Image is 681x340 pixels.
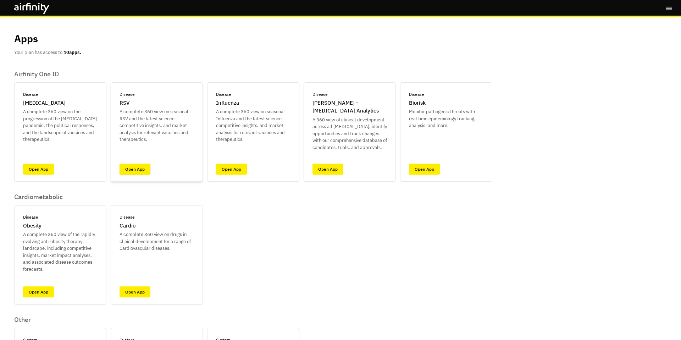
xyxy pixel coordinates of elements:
p: A complete 360 view of the rapidly evolving anti-obesity therapy landscape, including competitive... [23,231,98,273]
a: Open App [409,164,440,175]
p: Disease [23,91,38,98]
p: Other [14,316,299,324]
p: [PERSON_NAME] - [MEDICAL_DATA] Analytics [312,99,387,115]
p: Cardiometabolic [14,193,203,201]
p: A 360 view of clinical development across all [MEDICAL_DATA]; identify opportunities and track ch... [312,116,387,151]
a: Open App [312,164,343,175]
p: Disease [216,91,231,98]
p: A complete 360 view on seasonal RSV and the latest science, competitive insights, and market anal... [120,108,194,143]
p: Your plan has access to [14,49,81,56]
p: Obesity [23,222,41,230]
a: Open App [23,164,54,175]
p: Cardio [120,222,135,230]
a: Open App [216,164,247,175]
p: A complete 360 view on seasonal Influenza and the latest science, competitive insights, and marke... [216,108,290,143]
p: Apps [14,31,38,46]
a: Open App [23,286,54,297]
p: A complete 360 view on drugs in clinical development for a range of Cardiovascular diseases. [120,231,194,252]
p: [MEDICAL_DATA] [23,99,66,107]
p: Airfinity One ID [14,70,492,78]
p: A complete 360 view on the progression of the [MEDICAL_DATA] pandemic, the political responses, a... [23,108,98,143]
p: RSV [120,99,129,107]
b: 10 apps. [63,49,81,55]
a: Open App [120,164,150,175]
p: Disease [120,214,135,220]
p: Monitor pathogenic threats with real time epidemiology tracking, analysis, and more. [409,108,483,129]
p: Disease [409,91,424,98]
a: Open App [120,286,150,297]
p: Biorisk [409,99,426,107]
p: Disease [120,91,135,98]
p: Disease [312,91,328,98]
p: Disease [23,214,38,220]
p: Influenza [216,99,239,107]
